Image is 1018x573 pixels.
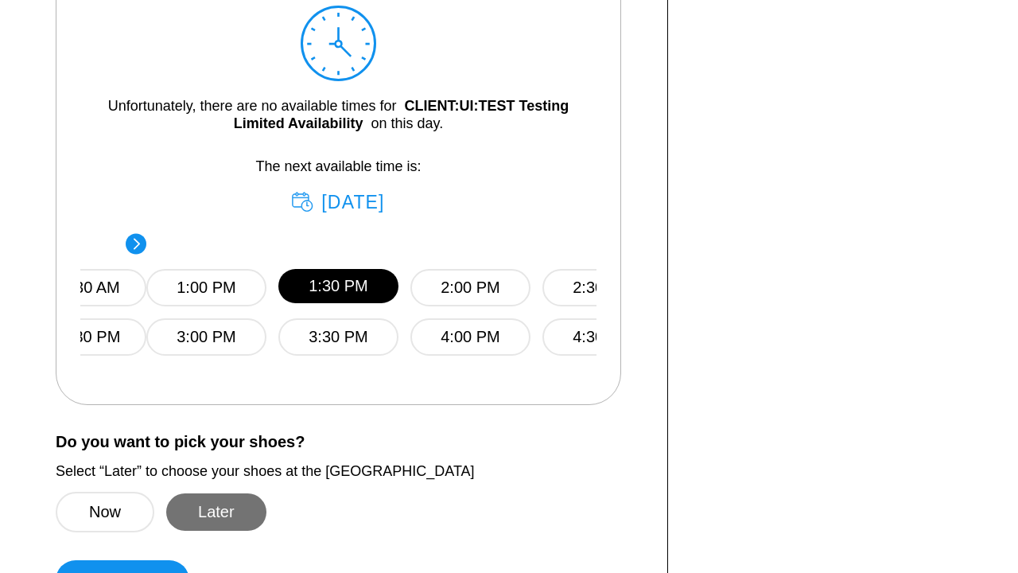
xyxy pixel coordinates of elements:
button: Later [166,493,266,531]
button: 1:00 PM [146,269,266,306]
div: [DATE] [292,191,384,213]
button: 2:30 PM [542,269,662,306]
button: 4:30 PM [542,318,662,356]
button: 1:30 PM [278,269,398,303]
label: Do you want to pick your shoes? [56,433,643,450]
button: 3:30 PM [278,318,398,356]
div: Unfortunately, there are no available times for on this day. [104,97,573,132]
div: The next available time is: [104,158,573,213]
button: 2:00 PM [410,269,530,306]
button: 4:00 PM [410,318,530,356]
button: 10:30 AM [26,269,146,306]
a: CLIENT:UI:TEST Testing Limited Availability [234,98,569,131]
button: 12:30 PM [26,318,146,356]
label: Select “Later” to choose your shoes at the [GEOGRAPHIC_DATA] [56,462,643,480]
button: Now [56,492,154,532]
button: 3:00 PM [146,318,266,356]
